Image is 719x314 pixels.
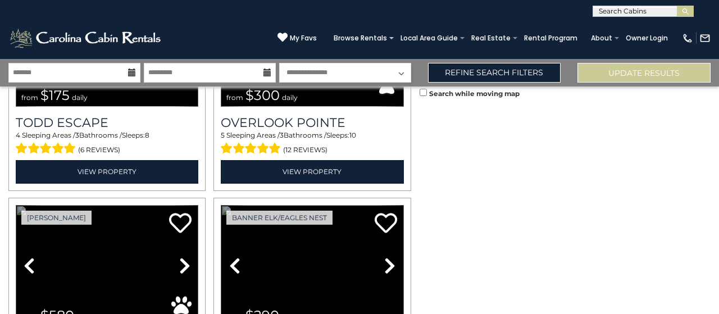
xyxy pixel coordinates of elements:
[277,32,317,44] a: My Favs
[221,115,403,130] a: Overlook Pointe
[226,211,333,225] a: Banner Elk/Eagles Nest
[290,33,317,43] span: My Favs
[40,87,70,103] span: $175
[518,30,583,46] a: Rental Program
[75,131,79,139] span: 3
[349,131,356,139] span: 10
[682,33,693,44] img: phone-regular-white.png
[620,30,674,46] a: Owner Login
[221,131,225,139] span: 5
[282,93,298,102] span: daily
[280,131,284,139] span: 3
[395,30,463,46] a: Local Area Guide
[169,212,192,236] a: Add to favorites
[375,212,397,236] a: Add to favorites
[420,89,427,96] input: Search while moving map
[283,143,327,157] span: (12 reviews)
[16,115,198,130] a: Todd Escape
[328,30,393,46] a: Browse Rentals
[21,93,38,102] span: from
[221,160,403,183] a: View Property
[16,130,198,157] div: Sleeping Areas / Bathrooms / Sleeps:
[245,87,280,103] span: $300
[221,130,403,157] div: Sleeping Areas / Bathrooms / Sleeps:
[699,33,711,44] img: mail-regular-white.png
[429,89,520,98] small: Search while moving map
[16,160,198,183] a: View Property
[226,93,243,102] span: from
[145,131,149,139] span: 8
[466,30,516,46] a: Real Estate
[577,63,711,83] button: Update Results
[16,131,20,139] span: 4
[21,211,92,225] a: [PERSON_NAME]
[428,63,561,83] a: Refine Search Filters
[8,27,164,49] img: White-1-2.png
[72,93,88,102] span: daily
[585,30,618,46] a: About
[78,143,120,157] span: (6 reviews)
